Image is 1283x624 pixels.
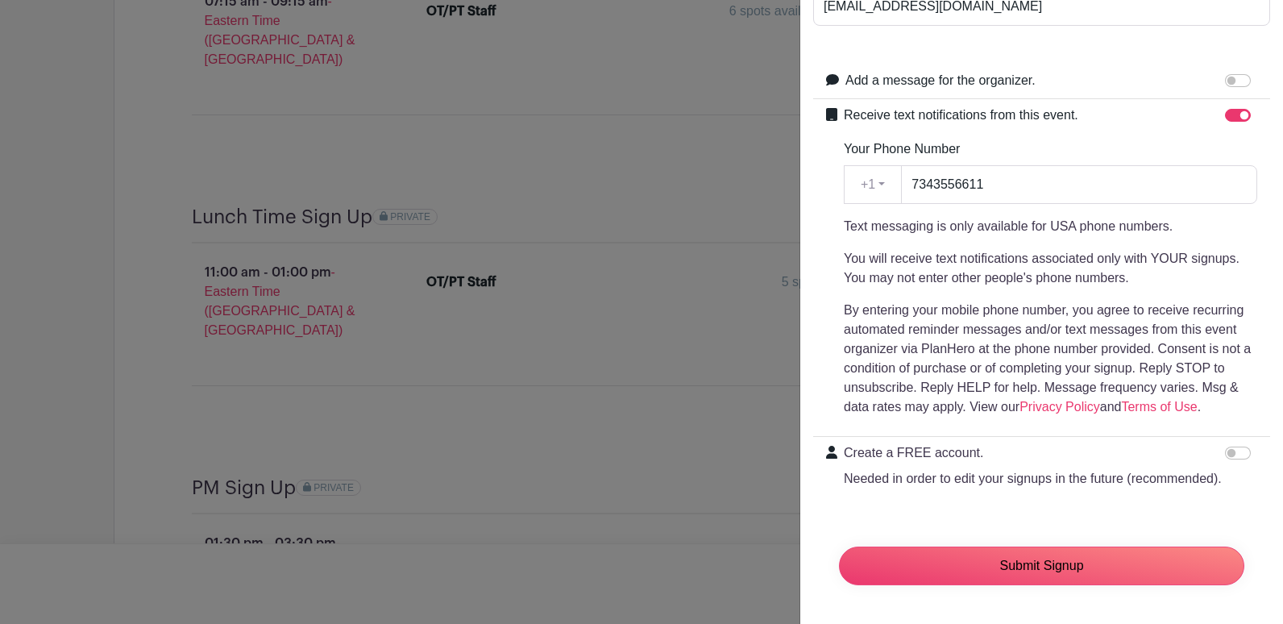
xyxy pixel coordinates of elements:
p: Text messaging is only available for USA phone numbers. [844,217,1257,236]
p: Create a FREE account. [844,443,1222,463]
input: Submit Signup [839,547,1244,585]
a: Terms of Use [1121,400,1197,414]
a: Privacy Policy [1019,400,1100,414]
p: Needed in order to edit your signups in the future (recommended). [844,469,1222,489]
label: Receive text notifications from this event. [844,106,1078,125]
label: Add a message for the organizer. [845,71,1036,90]
button: +1 [844,165,902,204]
p: By entering your mobile phone number, you agree to receive recurring automated reminder messages ... [844,301,1257,417]
p: You will receive text notifications associated only with YOUR signups. You may not enter other pe... [844,249,1257,288]
label: Your Phone Number [844,139,960,159]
